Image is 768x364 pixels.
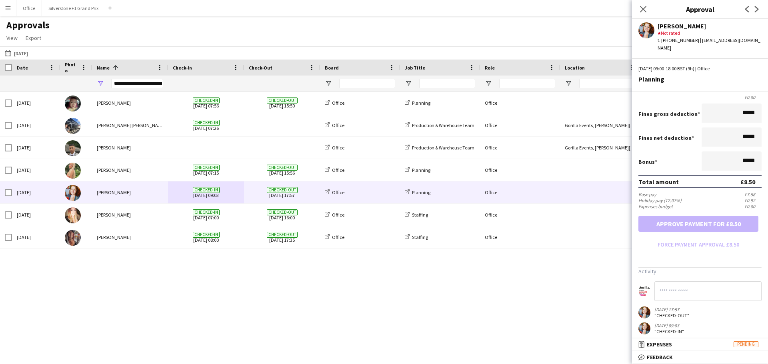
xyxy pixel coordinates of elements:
div: £8.50 [740,178,755,186]
span: Pending [734,341,758,347]
button: [DATE] [3,48,30,58]
span: [DATE] 15:50 [249,92,315,114]
span: Office [332,122,344,128]
div: "CHECKED-IN" [654,328,684,334]
span: Office [332,145,344,151]
div: Gorilla Events, [PERSON_NAME][GEOGRAPHIC_DATA], [GEOGRAPHIC_DATA], [GEOGRAPHIC_DATA] [560,137,640,159]
h3: Approval [632,4,768,14]
span: [DATE] 07:00 [173,204,239,226]
span: Checked-in [193,120,220,126]
span: Checked-out [267,165,298,171]
span: Planning [412,167,430,173]
a: Office [325,234,344,240]
span: Date [17,65,28,71]
a: Office [325,122,344,128]
span: Role [485,65,495,71]
div: [DATE] [12,137,60,159]
button: Open Filter Menu [405,80,412,87]
img: Tara Jacobson [65,230,81,246]
div: Gorilla Events, [PERSON_NAME][GEOGRAPHIC_DATA], [GEOGRAPHIC_DATA], [GEOGRAPHIC_DATA] [560,114,640,136]
a: Office [325,167,344,173]
span: Photo [65,62,78,74]
div: £0.92 [744,197,762,203]
img: Clementine McIntosh [65,95,81,111]
div: [DATE] [12,92,60,114]
span: Checked-in [193,165,220,171]
span: Board [325,65,339,71]
div: t. [PHONE_NUMBER] | [EMAIL_ADDRESS][DOMAIN_NAME] [658,37,762,51]
div: "CHECKED-OUT" [654,312,689,318]
label: Fines net deduction [638,134,694,141]
span: Office [332,100,344,106]
span: Name [97,65,110,71]
span: Check-In [173,65,192,71]
a: Office [325,100,344,106]
span: Planning [412,189,430,195]
span: [DATE] 08:00 [173,226,239,248]
div: [PERSON_NAME] [92,204,168,226]
span: [DATE] 07:26 [173,114,239,136]
span: [DATE] 09:03 [173,181,239,203]
a: Planning [405,100,430,106]
input: Job Title Filter Input [419,79,475,88]
div: Office [480,114,560,136]
span: Staffing [412,212,428,218]
div: [DATE] [12,204,60,226]
div: [DATE] [12,181,60,203]
a: Production & Warehouse Team [405,122,474,128]
span: [DATE] 07:15 [173,159,239,181]
input: Location Filter Input [579,79,635,88]
span: Staffing [412,234,428,240]
div: [DATE] 09:00-18:00 BST (9h) | Office [638,65,762,72]
input: Role Filter Input [499,79,555,88]
div: [PERSON_NAME] [658,22,762,30]
label: Bonus [638,158,657,165]
span: Job Title [405,65,425,71]
div: [DATE] [12,159,60,181]
img: Elias White [65,140,81,156]
a: Office [325,212,344,218]
div: Office [480,226,560,248]
button: Office [16,0,42,16]
button: Open Filter Menu [565,80,572,87]
a: Planning [405,189,430,195]
span: Checked-out [267,209,298,215]
div: Base pay [638,191,656,197]
a: Office [325,145,344,151]
span: Production & Warehouse Team [412,145,474,151]
button: Open Filter Menu [97,80,104,87]
div: Expenses budget [638,203,673,209]
app-user-avatar: Kelsie Stewart [638,306,650,318]
span: Office [332,189,344,195]
div: [PERSON_NAME] [92,159,168,181]
div: [PERSON_NAME] [PERSON_NAME] [92,114,168,136]
h3: Activity [638,268,762,275]
div: Office [480,204,560,226]
img: Ellie Garner [65,163,81,179]
span: [DATE] 15:56 [249,159,315,181]
span: Checked-out [267,97,298,103]
span: Checked-in [193,232,220,238]
div: [PERSON_NAME] [92,181,168,203]
div: £0.00 [744,203,762,209]
a: Staffing [405,234,428,240]
a: Export [22,33,44,43]
span: Office [332,167,344,173]
div: £7.58 [744,191,762,197]
span: Location [565,65,585,71]
a: View [3,33,21,43]
span: [DATE] 16:00 [249,204,315,226]
span: [DATE] 17:35 [249,226,315,248]
span: Office [332,212,344,218]
div: [DATE] 17:57 [654,306,689,312]
img: Kelsie Stewart [65,185,81,201]
a: Office [325,189,344,195]
div: Office [480,159,560,181]
span: Export [26,34,41,42]
div: [DATE] [12,114,60,136]
div: Holiday pay (12.07%) [638,197,682,203]
img: Connor Bowen [65,118,81,134]
span: Office [332,234,344,240]
span: Production & Warehouse Team [412,122,474,128]
a: Staffing [405,212,428,218]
